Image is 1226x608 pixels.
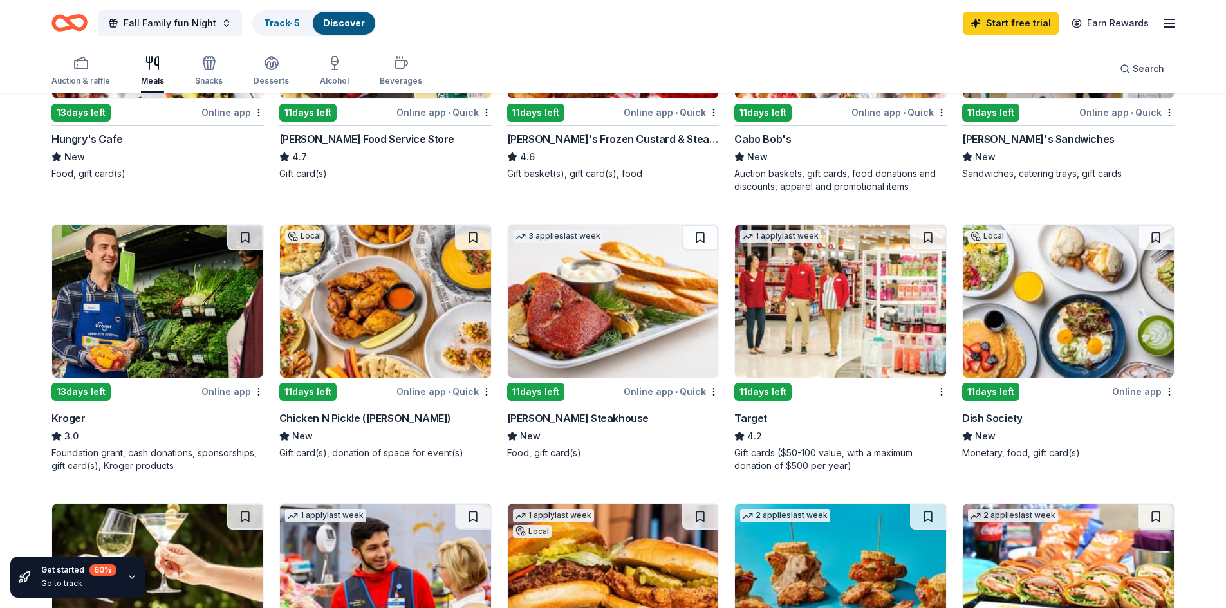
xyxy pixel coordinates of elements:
[962,104,1019,122] div: 11 days left
[747,149,768,165] span: New
[320,76,349,86] div: Alcohol
[285,509,366,522] div: 1 apply last week
[1133,61,1164,77] span: Search
[279,447,492,459] div: Gift card(s), donation of space for event(s)
[968,509,1058,522] div: 2 applies last week
[1064,12,1156,35] a: Earn Rewards
[962,383,1019,401] div: 11 days left
[323,17,365,28] a: Discover
[448,387,450,397] span: •
[624,104,719,120] div: Online app Quick
[279,224,492,459] a: Image for Chicken N Pickle (Webster)Local11days leftOnline app•QuickChicken N Pickle ([PERSON_NAM...
[963,225,1174,378] img: Image for Dish Society
[51,167,264,180] div: Food, gift card(s)
[89,564,116,576] div: 60 %
[64,149,85,165] span: New
[963,12,1059,35] a: Start free trial
[734,224,947,472] a: Image for Target1 applylast week11days leftTarget4.2Gift cards ($50-100 value, with a maximum don...
[507,410,649,426] div: [PERSON_NAME] Steakhouse
[507,131,720,147] div: [PERSON_NAME]'s Frozen Custard & Steakburgers
[51,447,264,472] div: Foundation grant, cash donations, sponsorships, gift card(s), Kroger products
[141,50,164,93] button: Meals
[51,50,110,93] button: Auction & raffle
[98,10,242,36] button: Fall Family fun Night
[51,224,264,472] a: Image for Kroger13days leftOnline appKroger3.0Foundation grant, cash donations, sponsorships, gif...
[962,447,1175,459] div: Monetary, food, gift card(s)
[41,578,116,589] div: Go to track
[962,410,1022,426] div: Dish Society
[254,50,289,93] button: Desserts
[1112,383,1175,400] div: Online app
[734,383,792,401] div: 11 days left
[264,17,300,28] a: Track· 5
[903,107,906,118] span: •
[51,8,88,38] a: Home
[735,225,946,378] img: Image for Target
[195,76,223,86] div: Snacks
[51,131,123,147] div: Hungry's Cafe
[962,131,1115,147] div: [PERSON_NAME]'s Sandwiches
[195,50,223,93] button: Snacks
[962,224,1175,459] a: Image for Dish SocietyLocal11days leftOnline appDish SocietyNewMonetary, food, gift card(s)
[624,383,719,400] div: Online app Quick
[740,230,821,243] div: 1 apply last week
[52,225,263,378] img: Image for Kroger
[279,410,451,426] div: Chicken N Pickle ([PERSON_NAME])
[1079,104,1175,120] div: Online app Quick
[734,131,791,147] div: Cabo Bob's
[968,230,1007,243] div: Local
[448,107,450,118] span: •
[51,383,111,401] div: 13 days left
[124,15,216,31] span: Fall Family fun Night
[1110,56,1175,82] button: Search
[380,76,422,86] div: Beverages
[747,428,762,444] span: 4.2
[51,104,111,122] div: 13 days left
[734,410,767,426] div: Target
[520,149,535,165] span: 4.6
[675,107,678,118] span: •
[279,104,337,122] div: 11 days left
[520,428,541,444] span: New
[201,383,264,400] div: Online app
[513,525,552,538] div: Local
[279,167,492,180] div: Gift card(s)
[513,509,594,522] div: 1 apply last week
[280,225,491,378] img: Image for Chicken N Pickle (Webster)
[962,167,1175,180] div: Sandwiches, catering trays, gift cards
[51,410,86,426] div: Kroger
[507,447,720,459] div: Food, gift card(s)
[734,167,947,193] div: Auction baskets, gift cards, food donations and discounts, apparel and promotional items
[740,509,830,522] div: 2 applies last week
[201,104,264,120] div: Online app
[507,383,564,401] div: 11 days left
[734,447,947,472] div: Gift cards ($50-100 value, with a maximum donation of $500 per year)
[396,383,492,400] div: Online app Quick
[51,76,110,86] div: Auction & raffle
[252,10,376,36] button: Track· 5Discover
[675,387,678,397] span: •
[507,104,564,122] div: 11 days left
[1131,107,1133,118] span: •
[254,76,289,86] div: Desserts
[279,383,337,401] div: 11 days left
[64,428,79,444] span: 3.0
[292,428,313,444] span: New
[975,428,996,444] span: New
[975,149,996,165] span: New
[380,50,422,93] button: Beverages
[513,230,603,243] div: 3 applies last week
[141,76,164,86] div: Meals
[41,564,116,576] div: Get started
[507,224,720,459] a: Image for Perry's Steakhouse3 applieslast week11days leftOnline app•Quick[PERSON_NAME] Steakhouse...
[507,167,720,180] div: Gift basket(s), gift card(s), food
[285,230,324,243] div: Local
[734,104,792,122] div: 11 days left
[396,104,492,120] div: Online app Quick
[279,131,454,147] div: [PERSON_NAME] Food Service Store
[320,50,349,93] button: Alcohol
[508,225,719,378] img: Image for Perry's Steakhouse
[851,104,947,120] div: Online app Quick
[292,149,307,165] span: 4.7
